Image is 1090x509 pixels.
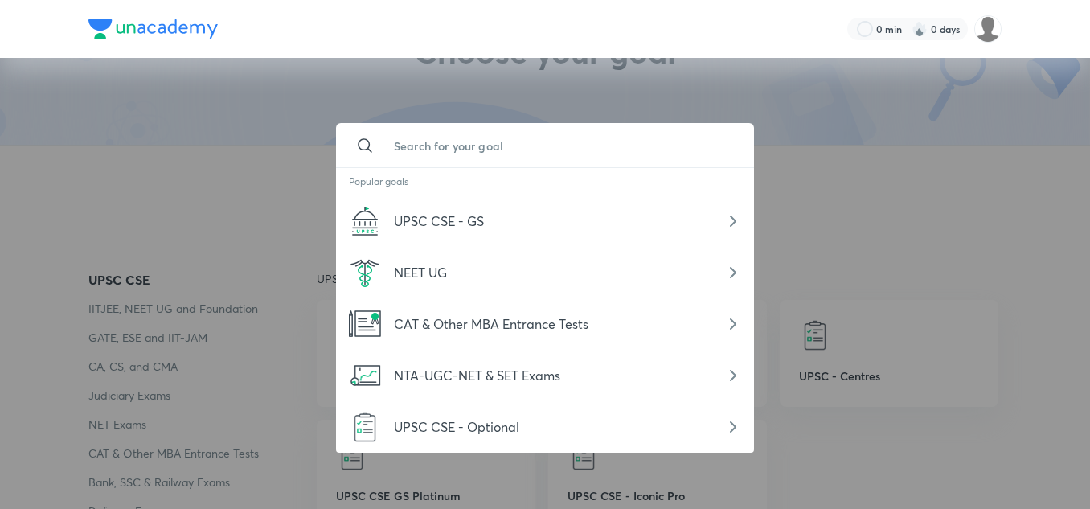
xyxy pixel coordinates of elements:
[394,418,519,435] span: UPSC CSE - Optional
[394,315,588,332] span: CAT & Other MBA Entrance Tests
[394,212,484,229] span: UPSC CSE - GS
[394,264,447,281] span: NEET UG
[88,19,218,39] img: Company Logo
[414,32,676,90] h1: Choose your goal
[974,15,1002,43] img: Dhara
[912,21,928,37] img: streak
[394,367,560,384] span: NTA-UGC-NET & SET Exams
[381,124,741,167] input: Search for your goal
